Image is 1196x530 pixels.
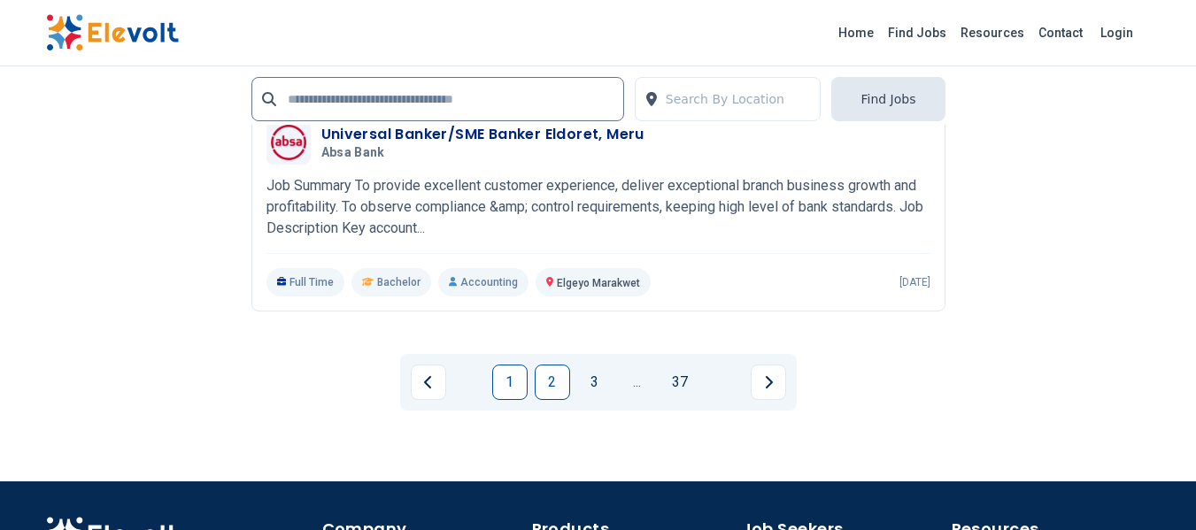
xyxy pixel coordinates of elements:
p: Job Summary To provide excellent customer experience, deliver exceptional branch business growth ... [266,175,930,239]
span: Elgeyo Marakwet [557,277,640,289]
span: Bachelor [377,275,421,289]
a: Page 3 [577,365,613,400]
a: Previous page [411,365,446,400]
a: Resources [953,19,1031,47]
a: Next page [751,365,786,400]
button: Find Jobs [831,77,945,121]
a: Absa BankUniversal Banker/SME Banker Eldoret, MeruAbsa BankJob Summary To provide excellent custo... [266,120,930,296]
img: Elevolt [46,14,179,51]
span: Absa Bank [321,145,385,161]
p: Full Time [266,268,345,296]
a: Page 1 is your current page [492,365,528,400]
a: Page 2 [535,365,570,400]
img: Absa Bank [271,125,306,160]
ul: Pagination [411,365,786,400]
iframe: Chat Widget [1107,445,1196,530]
p: [DATE] [899,275,930,289]
h3: Universal Banker/SME Banker Eldoret, Meru [321,124,644,145]
a: Contact [1031,19,1090,47]
a: Jump forward [620,365,655,400]
a: Home [831,19,881,47]
a: Find Jobs [881,19,953,47]
a: Login [1090,15,1144,50]
p: Accounting [438,268,529,296]
a: Page 37 [662,365,698,400]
